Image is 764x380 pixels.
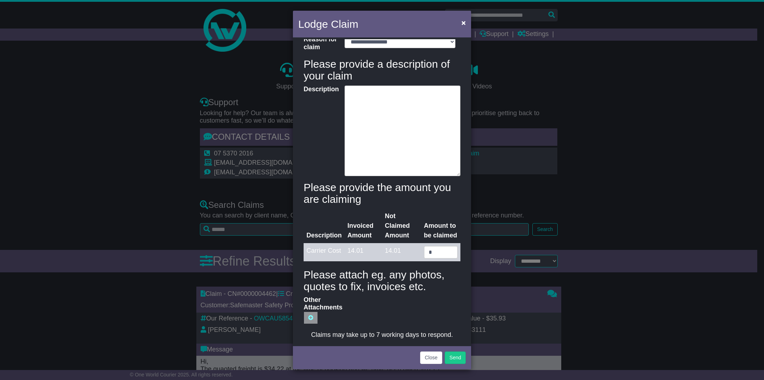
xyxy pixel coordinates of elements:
label: Reason for claim [300,36,341,51]
div: Claims may take up to 7 working days to respond. [304,331,460,339]
th: Amount to be claimed [421,209,460,243]
button: Close [458,15,469,30]
span: × [461,19,466,27]
h4: Please provide a description of your claim [304,58,460,82]
h4: Please attach eg. any photos, quotes to fix, invoices etc. [304,269,460,292]
button: Send [445,351,466,364]
label: Other Attachments [300,296,341,324]
td: 14.01 [345,243,382,261]
td: 14.01 [382,243,421,261]
th: Invoiced Amount [345,209,382,243]
th: Not Claimed Amount [382,209,421,243]
h4: Lodge Claim [298,16,358,32]
td: Carrier Cost [304,243,345,261]
label: Description [300,86,341,174]
button: Close [420,351,442,364]
th: Description [304,209,345,243]
h4: Please provide the amount you are claiming [304,181,460,205]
